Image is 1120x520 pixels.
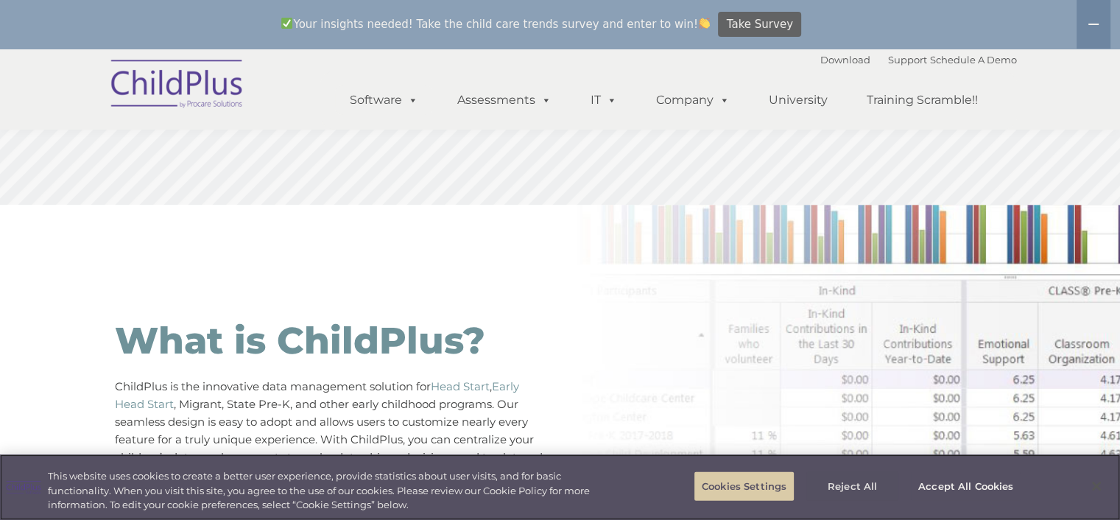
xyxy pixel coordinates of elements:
font: | [820,54,1017,66]
img: ✅ [281,18,292,29]
a: Software [335,85,433,115]
button: Cookies Settings [694,471,794,501]
img: 👏 [699,18,710,29]
button: Reject All [806,471,898,501]
a: Company [641,85,744,115]
a: Assessments [443,85,566,115]
img: ChildPlus by Procare Solutions [104,49,251,123]
a: Training Scramble!! [852,85,993,115]
a: University [754,85,842,115]
a: Head Start [431,379,490,393]
a: Schedule A Demo [930,54,1017,66]
span: Your insights needed! Take the child care trends survey and enter to win! [275,10,716,38]
a: Download [820,54,870,66]
a: Support [888,54,927,66]
button: Accept All Cookies [911,471,1021,501]
div: This website uses cookies to create a better user experience, provide statistics about user visit... [48,469,616,513]
a: Take Survey [718,12,801,38]
p: ChildPlus is the innovative data management solution for , , Migrant, State Pre-K, and other earl... [115,378,549,484]
button: Close [1080,470,1113,502]
a: Early Head Start [115,379,519,411]
a: IT [576,85,632,115]
span: Take Survey [727,12,793,38]
h1: What is ChildPlus? [115,323,549,359]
